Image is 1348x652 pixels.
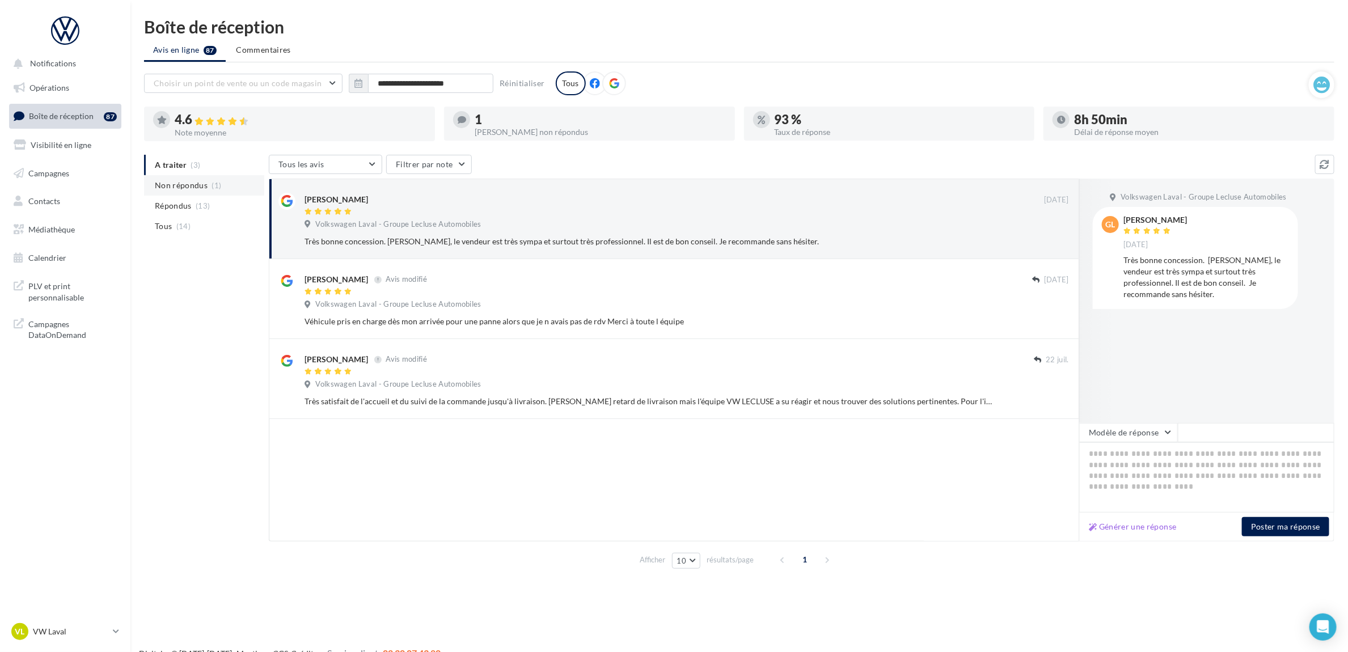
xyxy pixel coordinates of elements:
span: 10 [677,556,687,565]
a: PLV et print personnalisable [7,274,124,307]
a: Campagnes [7,162,124,185]
span: résultats/page [707,554,754,565]
span: Visibilité en ligne [31,140,91,150]
span: 1 [796,551,814,569]
span: Volkswagen Laval - Groupe Lecluse Automobiles [315,379,481,389]
button: Choisir un point de vente ou un code magasin [144,74,343,93]
span: (1) [212,181,222,190]
button: 10 [672,553,701,569]
div: Véhicule pris en charge dès mon arrivée pour une panne alors que je n avais pas de rdv Merci à to... [305,316,995,327]
div: [PERSON_NAME] [305,274,368,285]
a: Opérations [7,76,124,100]
span: Commentaires [236,44,291,56]
button: Générer une réponse [1084,520,1181,534]
div: 1 [475,113,726,126]
span: Notifications [30,59,76,69]
span: VL [15,626,25,637]
div: 87 [104,112,117,121]
span: [DATE] [1044,275,1069,285]
span: (14) [176,222,191,231]
span: (13) [196,201,210,210]
div: Tous [556,71,586,95]
div: 4.6 [175,113,426,126]
span: 22 juil. [1046,355,1069,365]
span: Répondus [155,200,192,211]
button: Réinitialiser [495,77,550,90]
span: Contacts [28,196,60,206]
div: Open Intercom Messenger [1309,613,1337,641]
span: Campagnes [28,168,69,177]
span: Tous les avis [278,159,324,169]
span: [DATE] [1044,195,1069,205]
div: Boîte de réception [144,18,1334,35]
a: Contacts [7,189,124,213]
span: Choisir un point de vente ou un code magasin [154,78,322,88]
span: Non répondus [155,180,208,191]
span: PLV et print personnalisable [28,278,117,303]
button: Modèle de réponse [1079,423,1178,442]
button: Tous les avis [269,155,382,174]
div: 8h 50min [1074,113,1325,126]
div: [PERSON_NAME] [305,194,368,205]
p: VW Laval [33,626,108,637]
a: Boîte de réception87 [7,104,124,128]
button: Poster ma réponse [1242,517,1329,536]
button: Filtrer par note [386,155,472,174]
span: Opérations [29,83,69,92]
span: Afficher [640,554,666,565]
span: Volkswagen Laval - Groupe Lecluse Automobiles [315,219,481,230]
a: Visibilité en ligne [7,133,124,157]
div: 93 % [775,113,1026,126]
div: Très bonne concession. [PERSON_NAME], le vendeur est très sympa et surtout très professionnel. Il... [1123,255,1289,300]
span: GL [1106,219,1115,230]
div: Très satisfait de l'accueil et du suivi de la commande jusqu'à livraison. [PERSON_NAME] retard de... [305,396,995,407]
span: Tous [155,221,172,232]
div: [PERSON_NAME] non répondus [475,128,726,136]
span: Médiathèque [28,225,75,234]
a: Campagnes DataOnDemand [7,312,124,345]
span: Avis modifié [386,275,427,284]
a: Médiathèque [7,218,124,242]
span: Volkswagen Laval - Groupe Lecluse Automobiles [1121,192,1287,202]
span: Boîte de réception [29,111,94,121]
div: Note moyenne [175,129,426,137]
div: Taux de réponse [775,128,1026,136]
a: VL VW Laval [9,621,121,642]
div: Très bonne concession. [PERSON_NAME], le vendeur est très sympa et surtout très professionnel. Il... [305,236,995,247]
div: Délai de réponse moyen [1074,128,1325,136]
span: [DATE] [1123,240,1148,250]
a: Calendrier [7,246,124,270]
div: [PERSON_NAME] [1123,216,1187,224]
span: Calendrier [28,253,66,263]
div: [PERSON_NAME] [305,354,368,365]
span: Campagnes DataOnDemand [28,316,117,341]
span: Avis modifié [386,355,427,364]
span: Volkswagen Laval - Groupe Lecluse Automobiles [315,299,481,310]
